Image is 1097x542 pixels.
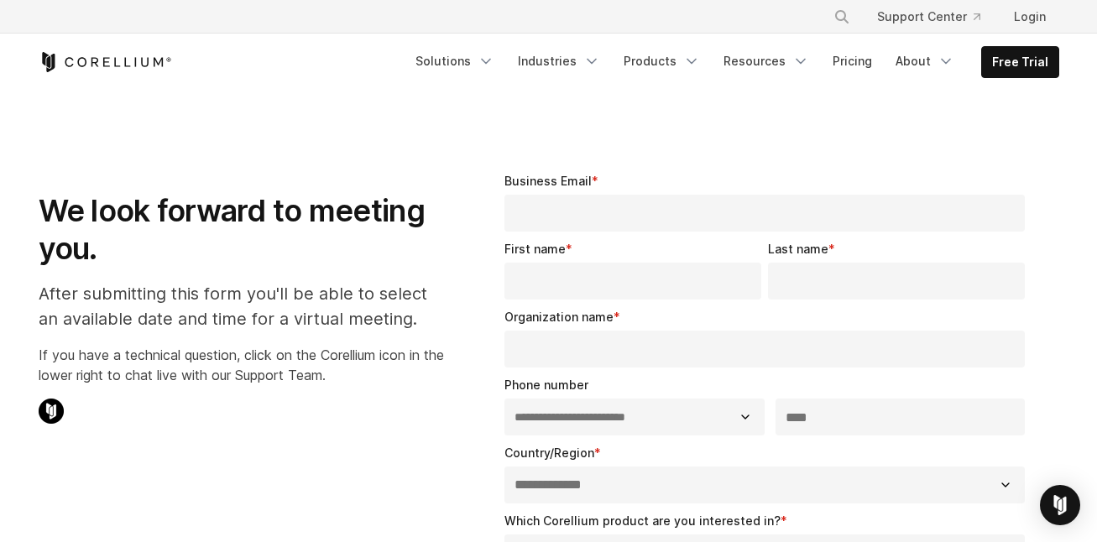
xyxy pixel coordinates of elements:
[405,46,1059,78] div: Navigation Menu
[39,52,172,72] a: Corellium Home
[713,46,819,76] a: Resources
[504,174,592,188] span: Business Email
[1000,2,1059,32] a: Login
[508,46,610,76] a: Industries
[813,2,1059,32] div: Navigation Menu
[39,345,444,385] p: If you have a technical question, click on the Corellium icon in the lower right to chat live wit...
[504,513,781,528] span: Which Corellium product are you interested in?
[504,310,614,324] span: Organization name
[504,446,594,460] span: Country/Region
[982,47,1058,77] a: Free Trial
[39,281,444,331] p: After submitting this form you'll be able to select an available date and time for a virtual meet...
[39,399,64,424] img: Corellium Chat Icon
[827,2,857,32] button: Search
[39,192,444,268] h1: We look forward to meeting you.
[405,46,504,76] a: Solutions
[823,46,882,76] a: Pricing
[864,2,994,32] a: Support Center
[504,242,566,256] span: First name
[885,46,964,76] a: About
[504,378,588,392] span: Phone number
[768,242,828,256] span: Last name
[614,46,710,76] a: Products
[1040,485,1080,525] div: Open Intercom Messenger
